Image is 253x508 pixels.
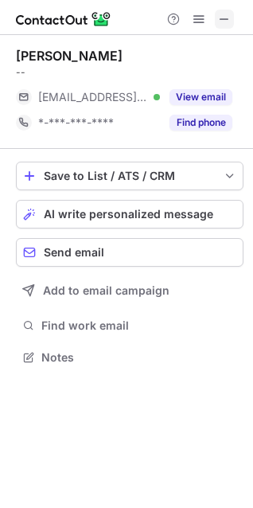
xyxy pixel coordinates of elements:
[16,200,243,229] button: AI write personalized message
[16,65,243,80] div: --
[16,10,111,29] img: ContactOut v5.3.10
[169,115,232,131] button: Reveal Button
[16,48,123,64] div: [PERSON_NAME]
[16,346,243,369] button: Notes
[44,208,213,221] span: AI write personalized message
[38,90,148,104] span: [EMAIL_ADDRESS][DOMAIN_NAME]
[41,350,237,365] span: Notes
[44,170,216,182] div: Save to List / ATS / CRM
[169,89,232,105] button: Reveal Button
[16,276,243,305] button: Add to email campaign
[44,246,104,259] span: Send email
[16,238,243,267] button: Send email
[43,284,169,297] span: Add to email campaign
[41,318,237,333] span: Find work email
[16,162,243,190] button: save-profile-one-click
[16,315,243,337] button: Find work email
